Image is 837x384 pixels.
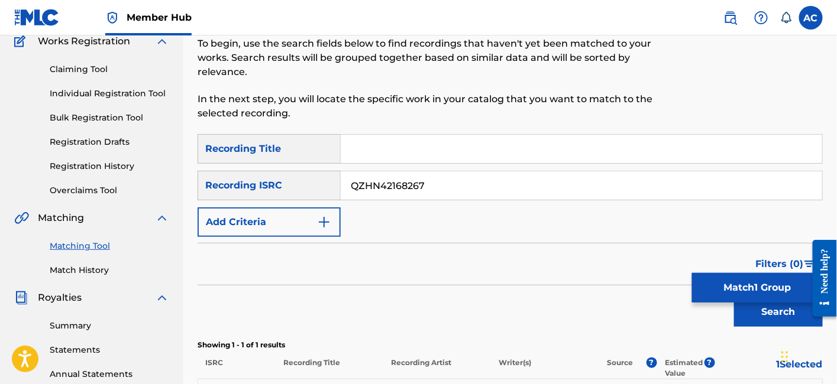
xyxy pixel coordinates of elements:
span: Filters ( 0 ) [756,257,804,271]
p: 1 Selected [715,357,823,379]
a: Registration Drafts [50,136,169,148]
button: Filters (0) [749,249,823,279]
p: Estimated Value [665,357,704,379]
a: Overclaims Tool [50,184,169,197]
img: search [723,11,738,25]
a: Match History [50,264,169,276]
img: Matching [14,211,29,225]
img: 9d2ae6d4665cec9f34b9.svg [317,215,331,229]
span: Member Hub [127,11,192,24]
img: expand [155,291,169,305]
p: To begin, use the search fields below to find recordings that haven't yet been matched to your wo... [198,37,679,79]
span: ? [704,357,715,368]
iframe: Resource Center [804,231,837,326]
a: Bulk Registration Tool [50,112,169,124]
img: MLC Logo [14,9,60,26]
img: Works Registration [14,34,30,48]
p: Recording Artist [383,357,491,379]
img: help [754,11,768,25]
span: Matching [38,211,84,225]
div: Drag [781,339,788,375]
button: Match1 Group [692,273,823,302]
div: Notifications [780,12,792,24]
span: Works Registration [38,34,130,48]
span: ? [647,357,657,368]
a: Statements [50,344,169,356]
div: User Menu [799,6,823,30]
img: Top Rightsholder [105,11,119,25]
a: Annual Statements [50,368,169,380]
p: Showing 1 - 1 of 1 results [198,340,823,350]
a: Public Search [719,6,742,30]
p: Writer(s) [491,357,599,379]
a: Matching Tool [50,240,169,252]
p: Source [607,357,633,379]
img: expand [155,34,169,48]
a: Summary [50,320,169,332]
div: Help [749,6,773,30]
form: Search Form [198,134,823,333]
iframe: Chat Widget [778,327,837,384]
p: Recording Title [276,357,383,379]
img: expand [155,211,169,225]
a: Claiming Tool [50,63,169,76]
p: ISRC [198,357,276,379]
button: Search [734,297,823,327]
a: Individual Registration Tool [50,87,169,100]
a: Registration History [50,160,169,173]
img: Royalties [14,291,28,305]
button: Add Criteria [198,207,341,237]
p: In the next step, you will locate the specific work in your catalog that you want to match to the... [198,92,679,121]
span: Royalties [38,291,82,305]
